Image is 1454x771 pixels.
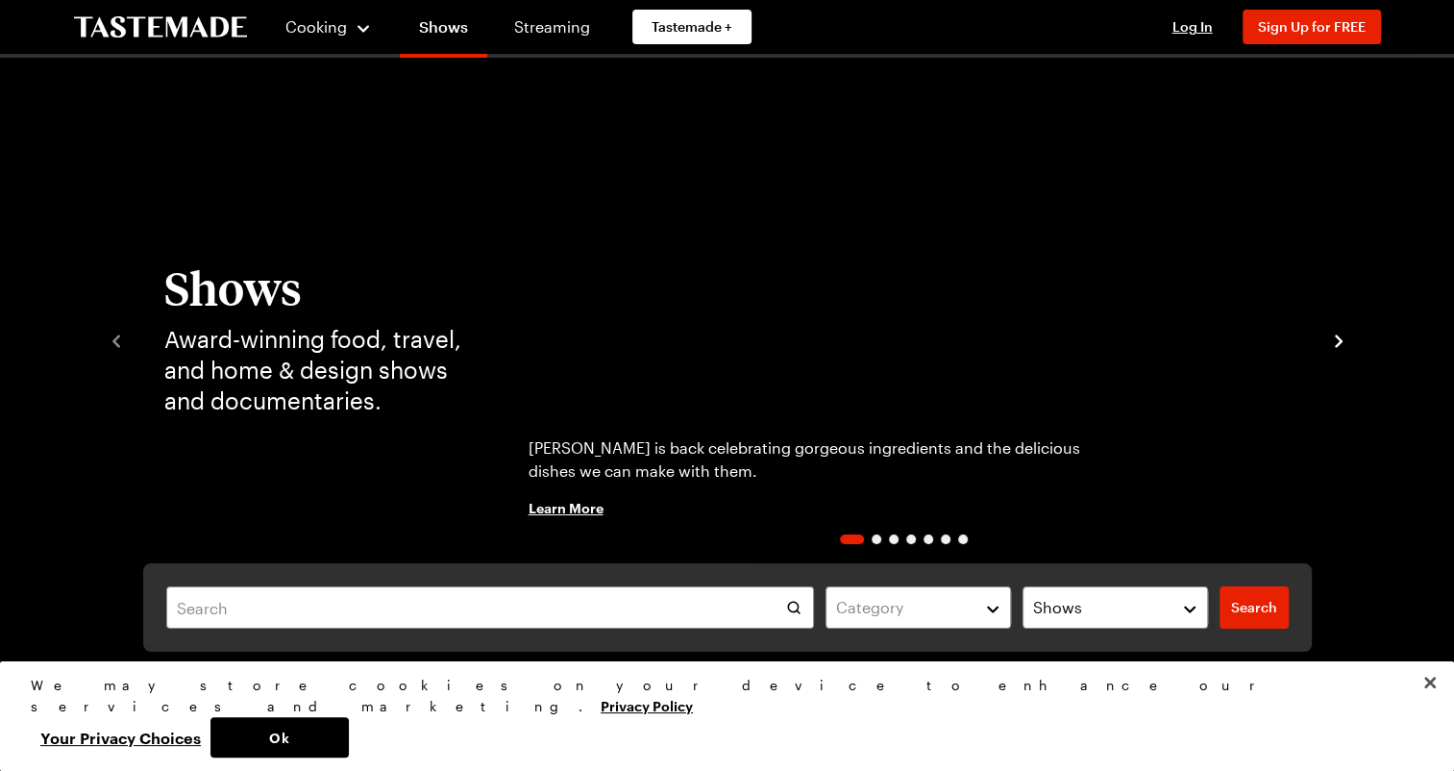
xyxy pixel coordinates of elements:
[1172,18,1213,35] span: Log In
[872,535,881,544] span: Go to slide 2
[958,535,968,544] span: Go to slide 7
[941,535,950,544] span: Go to slide 6
[1243,10,1381,44] button: Sign Up for FREE
[601,696,693,714] a: More information about your privacy, opens in a new tab
[652,17,732,37] span: Tastemade +
[529,498,604,517] span: Learn More
[906,535,916,544] span: Go to slide 4
[505,115,1302,563] img: Jamie Oliver: Seasons
[1023,586,1208,629] button: Shows
[1231,598,1277,617] span: Search
[164,262,467,312] h1: Shows
[889,535,899,544] span: Go to slide 3
[836,596,972,619] div: Category
[1220,586,1289,629] a: filters
[31,717,210,758] button: Your Privacy Choices
[210,717,349,758] button: Ok
[166,586,815,629] input: Search
[505,115,1302,563] a: Jamie Oliver: Seasons[PERSON_NAME] is back celebrating gorgeous ingredients and the delicious dis...
[826,586,1011,629] button: Category
[1329,328,1348,351] button: navigate to next item
[74,16,247,38] a: To Tastemade Home Page
[400,4,487,58] a: Shows
[632,10,752,44] a: Tastemade +
[1033,596,1082,619] span: Shows
[1409,661,1451,704] button: Close
[164,324,467,416] p: Award-winning food, travel, and home & design shows and documentaries.
[840,535,864,544] span: Go to slide 1
[285,17,347,36] span: Cooking
[107,328,126,351] button: navigate to previous item
[924,535,933,544] span: Go to slide 5
[285,4,373,50] button: Cooking
[505,115,1302,563] div: 1 / 7
[1258,18,1366,35] span: Sign Up for FREE
[1154,17,1231,37] button: Log In
[31,675,1407,717] div: We may store cookies on your device to enhance our services and marketing.
[529,436,1129,483] p: [PERSON_NAME] is back celebrating gorgeous ingredients and the delicious dishes we can make with ...
[31,675,1407,758] div: Privacy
